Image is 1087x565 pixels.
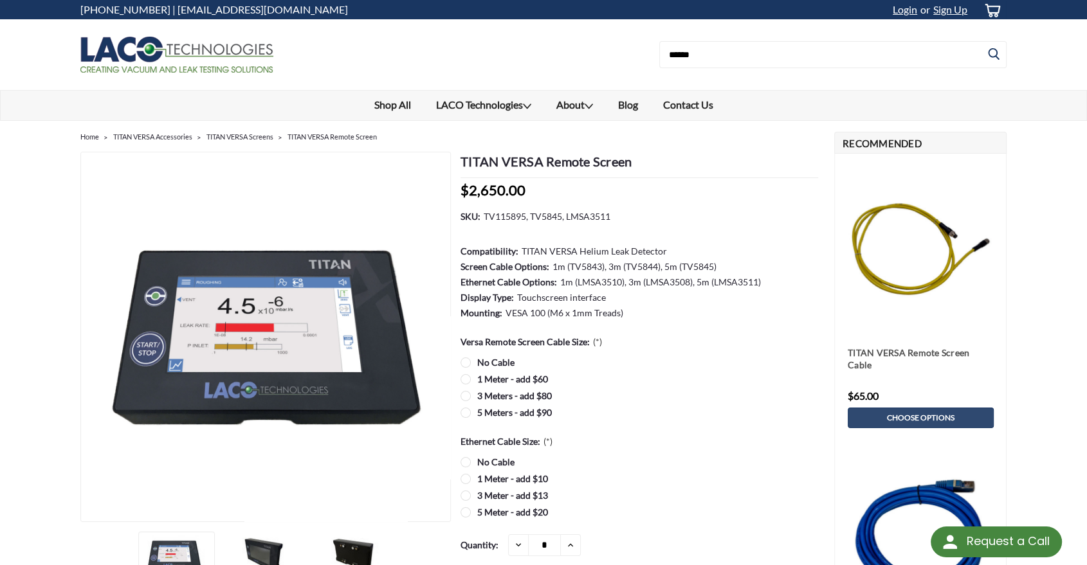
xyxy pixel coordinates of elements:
a: TITAN VERSA Remote Screen [81,152,451,523]
img: round button [940,532,960,552]
label: Ethernet Cable Size: [461,435,553,448]
label: 1 Meter - add $10 [461,472,818,485]
span: or [917,3,930,15]
a: TITAN VERSA Screens [206,132,273,141]
dd: 1m (LMSA3510), 3m (LMSA3508), 5m (LMSA3511) [560,275,761,289]
label: 3 Meters - add $80 [461,389,818,402]
a: Contact Us [650,91,726,119]
dt: Screen Cable Options: [461,260,549,273]
span: Choose Options [887,413,955,422]
h1: TITAN VERSA Remote Screen [461,152,818,178]
dd: Touchscreen interface [517,291,606,304]
label: Quantity: [461,534,498,555]
h2: Recommended [834,132,1007,154]
label: 1 Meter - add $60 [461,372,818,386]
a: TITAN VERSA Accessories [113,132,192,141]
img: LACO Technologies [80,37,273,73]
label: Versa Remote Screen Cable Size: [461,335,602,348]
label: 5 Meters - add $90 [461,406,818,419]
div: Request a Call [931,526,1062,557]
a: Home [80,132,99,141]
dt: Compatibility: [461,244,518,258]
dt: SKU: [461,210,480,223]
dt: Display Type: [461,291,514,304]
label: 5 Meter - add $20 [461,505,818,519]
dd: VESA 100 (M6 x 1mm Treads) [506,306,623,319]
a: cart-preview-dropdown [974,1,1007,19]
a: TITAN VERSA Remote Screen [288,132,377,141]
dt: Mounting: [461,306,502,319]
label: No Cable [461,455,818,469]
span: $2,650.00 [461,181,525,199]
a: Blog [605,91,650,119]
dd: 1m (TV5843), 3m (TV5844), 5m (TV5845) [553,260,717,273]
dd: TV115895, TV5845, LMSA3511 [484,210,610,223]
a: Choose Options [848,408,994,428]
label: 3 Meter - add $13 [461,489,818,502]
img: TITAN VERSA Remote Screen [81,222,452,453]
a: LACO Technologies [423,91,543,120]
a: Shop All [361,91,423,119]
a: About [543,91,605,120]
label: No Cable [461,355,818,369]
div: Request a Call [966,526,1049,556]
span: $65.00 [848,390,879,402]
dt: Ethernet Cable Options: [461,275,557,289]
dd: TITAN VERSA Helium Leak Detector [522,244,667,258]
a: TITAN VERSA Remote Screen Cable [848,346,994,372]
